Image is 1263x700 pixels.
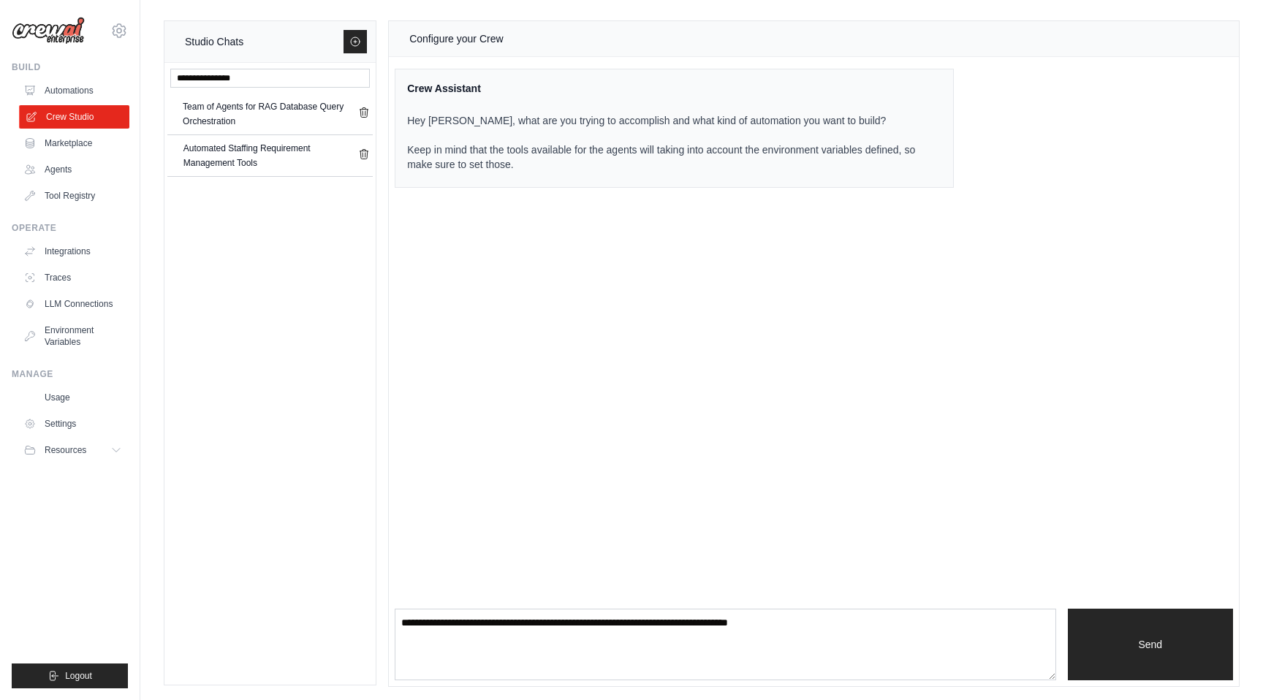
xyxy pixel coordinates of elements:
a: Integrations [18,240,128,263]
button: Logout [12,663,128,688]
a: Team of Agents for RAG Database Query Orchestration [180,99,358,129]
button: Resources [18,438,128,462]
div: Team of Agents for RAG Database Query Orchestration [183,99,358,129]
a: Settings [18,412,128,435]
p: Hey [PERSON_NAME], what are you trying to accomplish and what kind of automation you want to buil... [407,113,924,172]
div: Configure your Crew [409,30,503,47]
img: Logo [12,17,85,45]
span: Logout [65,670,92,682]
div: Crew Assistant [407,81,924,96]
div: Operate [12,222,128,234]
div: Studio Chats [185,33,243,50]
a: Usage [18,386,128,409]
div: Manage [12,368,128,380]
a: Traces [18,266,128,289]
div: Build [12,61,128,73]
a: LLM Connections [18,292,128,316]
a: Tool Registry [18,184,128,208]
a: Environment Variables [18,319,128,354]
a: Crew Studio [19,105,129,129]
a: Agents [18,158,128,181]
a: Marketplace [18,132,128,155]
button: Send [1068,609,1233,680]
a: Automated Staffing Requirement Management Tools [181,141,358,170]
div: Automated Staffing Requirement Management Tools [183,141,358,170]
span: Resources [45,444,86,456]
a: Automations [18,79,128,102]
